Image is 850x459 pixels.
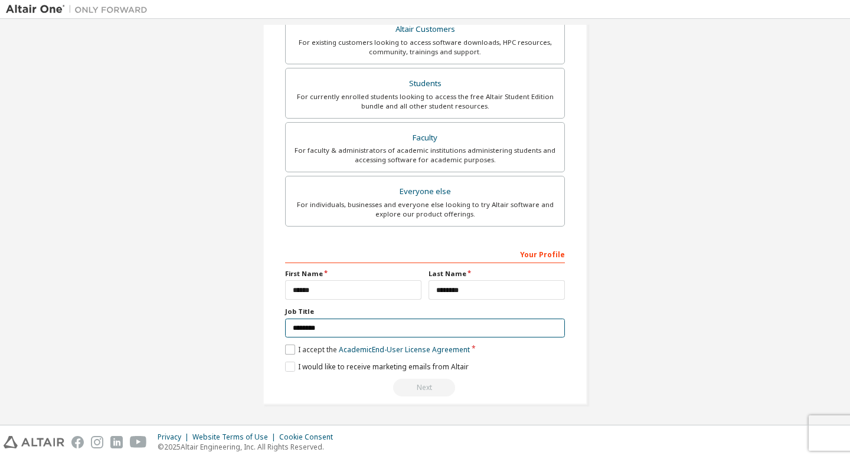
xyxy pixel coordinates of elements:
[293,38,557,57] div: For existing customers looking to access software downloads, HPC resources, community, trainings ...
[110,436,123,448] img: linkedin.svg
[339,345,470,355] a: Academic End-User License Agreement
[158,442,340,452] p: © 2025 Altair Engineering, Inc. All Rights Reserved.
[192,432,279,442] div: Website Terms of Use
[429,269,565,278] label: Last Name
[6,4,153,15] img: Altair One
[279,432,340,442] div: Cookie Consent
[293,130,557,146] div: Faculty
[158,432,192,442] div: Privacy
[293,76,557,92] div: Students
[285,345,470,355] label: I accept the
[285,362,469,372] label: I would like to receive marketing emails from Altair
[4,436,64,448] img: altair_logo.svg
[71,436,84,448] img: facebook.svg
[130,436,147,448] img: youtube.svg
[285,307,565,316] label: Job Title
[293,21,557,38] div: Altair Customers
[91,436,103,448] img: instagram.svg
[293,183,557,200] div: Everyone else
[285,244,565,263] div: Your Profile
[285,379,565,396] div: Read and acccept EULA to continue
[285,269,421,278] label: First Name
[293,92,557,111] div: For currently enrolled students looking to access the free Altair Student Edition bundle and all ...
[293,146,557,165] div: For faculty & administrators of academic institutions administering students and accessing softwa...
[293,200,557,219] div: For individuals, businesses and everyone else looking to try Altair software and explore our prod...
